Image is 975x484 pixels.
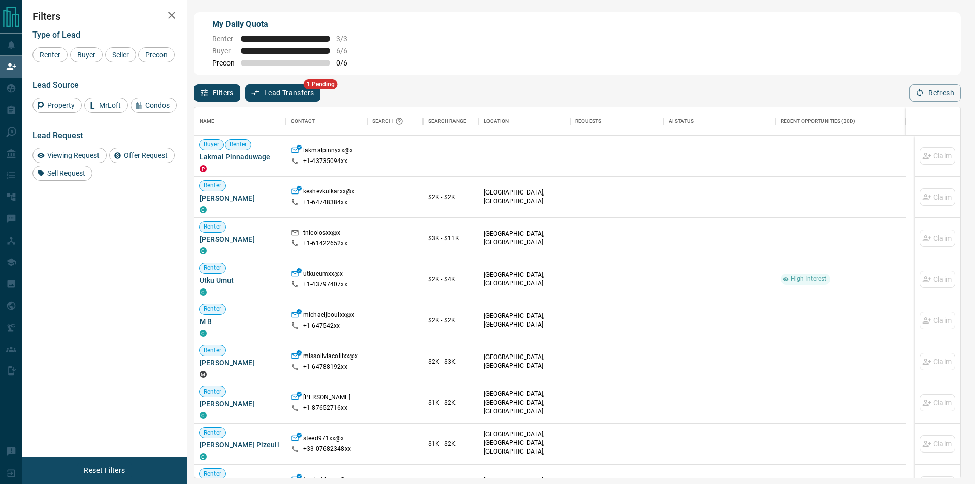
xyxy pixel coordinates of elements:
p: [GEOGRAPHIC_DATA], [GEOGRAPHIC_DATA] [484,353,565,370]
p: My Daily Quota [212,18,359,30]
div: Name [200,107,215,136]
p: +1- 64748384xx [303,198,347,207]
span: [PERSON_NAME] Pizeuil [200,440,281,450]
span: 3 / 3 [336,35,359,43]
span: Renter [200,222,225,231]
p: +1- 43735094xx [303,157,347,166]
span: Utku Umut [200,275,281,285]
div: Contact [286,107,367,136]
p: keshevkulkarxx@x [303,187,354,198]
span: Renter [200,429,225,437]
span: Renter [225,140,251,149]
div: Seller [105,47,136,62]
span: 0 / 6 [336,59,359,67]
span: Property [44,101,78,109]
span: 6 / 6 [336,47,359,55]
p: utkueumxx@x [303,270,343,280]
div: AI Status [664,107,775,136]
span: Buyer [200,140,223,149]
div: Search Range [428,107,467,136]
div: condos.ca [200,247,207,254]
span: Lead Request [32,131,83,140]
div: condos.ca [200,330,207,337]
p: [GEOGRAPHIC_DATA], [GEOGRAPHIC_DATA], [GEOGRAPHIC_DATA] [484,390,565,415]
span: [PERSON_NAME] [200,358,281,368]
p: $2K - $2K [428,192,474,202]
div: Precon [138,47,175,62]
span: Precon [212,59,235,67]
p: +1- 87652716xx [303,404,347,412]
span: MrLoft [95,101,124,109]
div: Offer Request [109,148,175,163]
p: +1- 64788192xx [303,363,347,371]
p: +1- 43797407xx [303,280,347,289]
span: Renter [200,181,225,190]
h2: Filters [32,10,177,22]
p: [GEOGRAPHIC_DATA], [GEOGRAPHIC_DATA] [484,230,565,247]
p: [GEOGRAPHIC_DATA], [GEOGRAPHIC_DATA] [484,271,565,288]
div: Recent Opportunities (30d) [775,107,906,136]
div: Property [32,98,82,113]
p: lakmalpinnyxx@x [303,146,353,157]
div: Search Range [423,107,479,136]
div: Search [372,107,406,136]
span: M B [200,316,281,327]
div: Requests [575,107,601,136]
div: condos.ca [200,206,207,213]
span: Sell Request [44,169,89,177]
span: Condos [142,101,173,109]
div: Location [484,107,509,136]
span: Offer Request [120,151,171,159]
div: Condos [131,98,177,113]
div: condos.ca [200,412,207,419]
div: Contact [291,107,315,136]
div: Renter [32,47,68,62]
p: [PERSON_NAME] [303,393,350,404]
span: Type of Lead [32,30,80,40]
span: Renter [36,51,64,59]
span: Renter [212,35,235,43]
p: michaeljboulxx@x [303,311,354,321]
span: Renter [200,388,225,396]
p: $3K - $11K [428,234,474,243]
p: [GEOGRAPHIC_DATA], [GEOGRAPHIC_DATA] [484,188,565,206]
button: Filters [194,84,240,102]
p: +1- 61422652xx [303,239,347,248]
div: Location [479,107,570,136]
div: AI Status [669,107,694,136]
p: $2K - $4K [428,275,474,284]
span: Viewing Request [44,151,103,159]
span: Buyer [74,51,99,59]
p: +33- 07682348xx [303,445,351,454]
div: Buyer [70,47,103,62]
div: property.ca [200,165,207,172]
div: MrLoft [84,98,128,113]
button: Refresh [909,84,961,102]
div: condos.ca [200,453,207,460]
span: Renter [200,264,225,272]
p: missoliviacollixx@x [303,352,358,363]
span: Lakmal Pinnaduwage [200,152,281,162]
p: $2K - $3K [428,357,474,366]
p: steed971xx@x [303,434,344,445]
p: $1K - $2K [428,398,474,407]
span: Renter [200,346,225,355]
span: [PERSON_NAME] [200,399,281,409]
span: [PERSON_NAME] [200,234,281,244]
div: Name [194,107,286,136]
span: Renter [200,470,225,478]
span: 1 Pending [304,79,338,89]
div: Recent Opportunities (30d) [781,107,855,136]
span: Lead Source [32,80,79,90]
span: [PERSON_NAME] [200,193,281,203]
p: tnicolosxx@x [303,229,341,239]
div: condos.ca [200,288,207,296]
p: $1K - $2K [428,439,474,448]
p: +1- 647542xx [303,321,340,330]
span: Renter [200,305,225,313]
span: Buyer [212,47,235,55]
span: Precon [142,51,171,59]
div: mrloft.ca [200,371,207,378]
p: $2K - $2K [428,316,474,325]
div: Sell Request [32,166,92,181]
